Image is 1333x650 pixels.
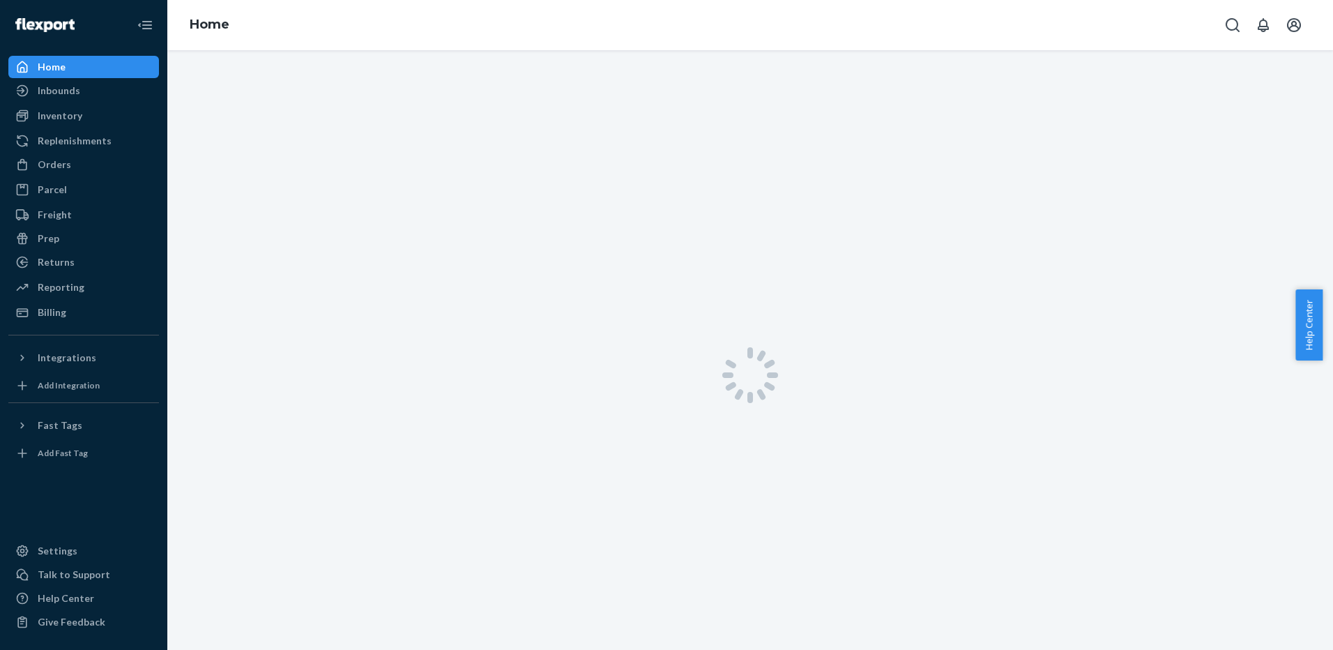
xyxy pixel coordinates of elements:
[131,11,159,39] button: Close Navigation
[38,591,94,605] div: Help Center
[8,414,159,437] button: Fast Tags
[178,5,241,45] ol: breadcrumbs
[38,615,105,629] div: Give Feedback
[8,80,159,102] a: Inbounds
[8,179,159,201] a: Parcel
[8,564,159,586] button: Talk to Support
[38,255,75,269] div: Returns
[1249,11,1277,39] button: Open notifications
[8,130,159,152] a: Replenishments
[38,379,100,391] div: Add Integration
[38,208,72,222] div: Freight
[38,232,59,245] div: Prep
[38,158,71,172] div: Orders
[38,568,110,582] div: Talk to Support
[8,153,159,176] a: Orders
[38,109,82,123] div: Inventory
[1280,11,1308,39] button: Open account menu
[38,84,80,98] div: Inbounds
[8,204,159,226] a: Freight
[8,611,159,633] button: Give Feedback
[1219,11,1247,39] button: Open Search Box
[38,60,66,74] div: Home
[8,375,159,397] a: Add Integration
[8,442,159,464] a: Add Fast Tag
[38,447,88,459] div: Add Fast Tag
[1295,289,1323,361] button: Help Center
[38,305,66,319] div: Billing
[8,251,159,273] a: Returns
[8,227,159,250] a: Prep
[8,276,159,298] a: Reporting
[8,587,159,610] a: Help Center
[8,347,159,369] button: Integrations
[8,56,159,78] a: Home
[8,105,159,127] a: Inventory
[38,134,112,148] div: Replenishments
[8,540,159,562] a: Settings
[8,301,159,324] a: Billing
[38,418,82,432] div: Fast Tags
[38,280,84,294] div: Reporting
[38,183,67,197] div: Parcel
[15,18,75,32] img: Flexport logo
[38,544,77,558] div: Settings
[190,17,229,32] a: Home
[38,351,96,365] div: Integrations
